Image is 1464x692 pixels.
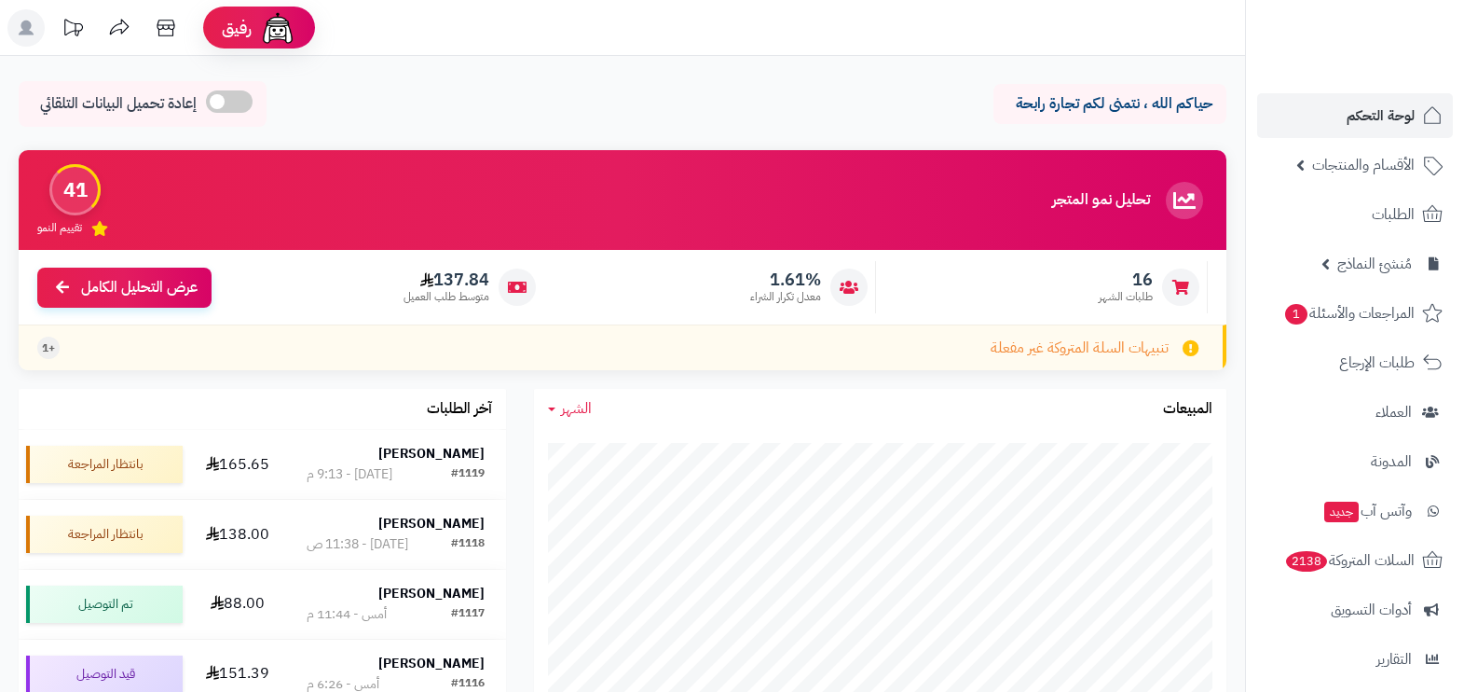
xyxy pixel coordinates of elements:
div: [DATE] - 9:13 م [307,465,392,484]
span: الطلبات [1372,201,1415,228]
strong: [PERSON_NAME] [378,444,485,464]
span: 137.84 [404,270,489,290]
span: السلات المتروكة [1284,547,1415,574]
h3: آخر الطلبات [427,401,492,418]
a: الشهر [548,398,592,420]
div: [DATE] - 11:38 ص [307,535,408,554]
span: تنبيهات السلة المتروكة غير مفعلة [991,338,1169,359]
span: الأقسام والمنتجات [1312,152,1415,178]
div: تم التوصيل [26,586,183,623]
a: العملاء [1257,390,1453,435]
span: +1 [42,340,55,356]
a: المدونة [1257,439,1453,484]
a: طلبات الإرجاع [1257,340,1453,385]
strong: [PERSON_NAME] [378,584,485,603]
a: المراجعات والأسئلة1 [1257,291,1453,336]
a: التقارير [1257,637,1453,682]
span: المراجعات والأسئلة [1283,300,1415,326]
span: أدوات التسويق [1331,597,1412,623]
span: جديد [1324,502,1359,522]
h3: المبيعات [1163,401,1212,418]
a: وآتس آبجديد [1257,489,1453,533]
td: 165.65 [190,430,285,499]
div: بانتظار المراجعة [26,446,183,483]
strong: [PERSON_NAME] [378,514,485,533]
a: السلات المتروكة2138 [1257,538,1453,583]
span: الشهر [561,397,592,420]
td: 88.00 [190,570,285,639]
a: عرض التحليل الكامل [37,268,212,308]
strong: [PERSON_NAME] [378,654,485,673]
img: ai-face.png [259,9,296,47]
span: معدل تكرار الشراء [750,289,821,305]
a: الطلبات [1257,192,1453,237]
span: وآتس آب [1322,498,1412,524]
div: #1119 [451,465,485,484]
p: حياكم الله ، نتمنى لكم تجارة رابحة [1007,93,1212,115]
span: متوسط طلب العميل [404,289,489,305]
span: المدونة [1371,449,1412,475]
div: #1117 [451,605,485,624]
span: 16 [1099,270,1153,290]
a: لوحة التحكم [1257,93,1453,138]
span: 2138 [1286,551,1327,572]
span: إعادة تحميل البيانات التلقائي [40,93,197,115]
div: أمس - 11:44 م [307,605,387,624]
div: #1118 [451,535,485,554]
span: مُنشئ النماذج [1337,251,1412,277]
span: رفيق [222,17,252,39]
span: طلبات الإرجاع [1339,350,1415,376]
a: أدوات التسويق [1257,588,1453,632]
td: 138.00 [190,500,285,569]
span: عرض التحليل الكامل [81,277,198,298]
span: لوحة التحكم [1347,103,1415,129]
span: العملاء [1375,399,1412,425]
span: 1 [1285,304,1307,325]
span: التقارير [1376,646,1412,672]
span: 1.61% [750,270,821,290]
span: طلبات الشهر [1099,289,1153,305]
h3: تحليل نمو المتجر [1052,192,1150,209]
span: تقييم النمو [37,220,82,236]
a: تحديثات المنصة [49,9,96,51]
div: بانتظار المراجعة [26,516,183,553]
